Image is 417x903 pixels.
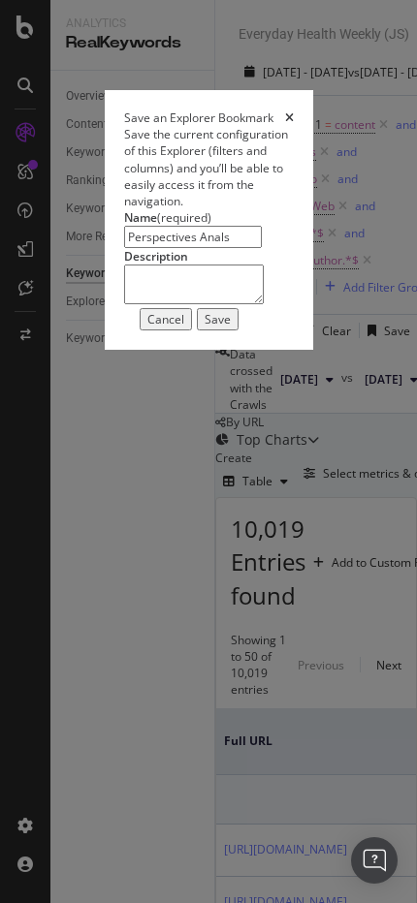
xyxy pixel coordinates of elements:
div: Save [205,311,231,327]
div: Description [124,248,294,265]
div: times [285,109,294,126]
div: modal [105,90,313,350]
button: Save [197,308,239,330]
button: Cancel [140,308,192,330]
div: Cancel [147,311,184,327]
div: Save an Explorer Bookmark [124,109,273,126]
div: Save the current configuration of this Explorer (filters and columns) and you’ll be able to easil... [124,126,294,209]
span: Name [124,209,157,226]
div: Open Intercom Messenger [351,837,398,884]
span: (required) [157,209,211,226]
input: Enter a name [124,226,262,248]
